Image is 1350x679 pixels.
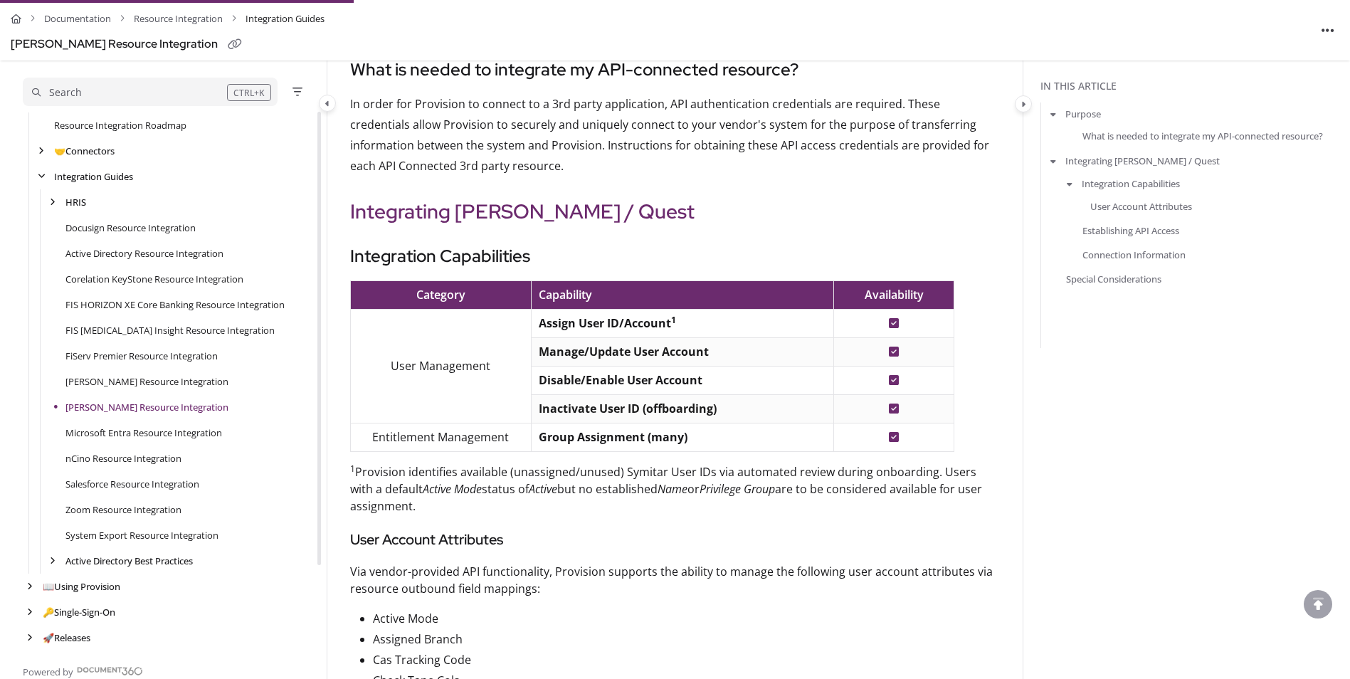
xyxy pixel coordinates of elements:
a: Corelation KeyStone Resource Integration [65,272,243,286]
div: Search [49,85,82,100]
a: Single-Sign-On [43,605,115,619]
a: Integration Capabilities [1082,177,1180,191]
p: Provision identifies available (unassigned/unused) Symitar User IDs via automated review during o... [350,463,1000,515]
button: Filter [289,83,306,100]
span: 🤝 [54,144,65,157]
h3: Integration Capabilities [350,243,1000,269]
a: System Export Resource Integration [65,528,218,542]
span: Capability [539,287,592,302]
em: Name [658,481,687,497]
span: 🔑 [43,606,54,619]
p: Cas Tracking Code [373,650,1000,670]
div: arrow [23,606,37,619]
strong: Group Assignment (many) [539,429,687,445]
sup: 1 [671,314,676,326]
div: arrow [23,580,37,594]
button: Copy link of [223,33,246,56]
a: User Account Attributes [1090,199,1192,213]
p: User Management [358,356,524,377]
div: arrow [46,196,60,209]
a: Resource Integration Roadmap [54,118,186,132]
a: FiServ Premier Resource Integration [65,349,218,363]
a: Active Directory Resource Integration [65,246,223,260]
a: Connectors [54,144,115,158]
p: Entitlement Management [358,427,524,448]
button: Category toggle [319,95,336,112]
a: What is needed to integrate my API-connected resource? [1082,129,1323,143]
div: CTRL+K [227,84,271,101]
a: Microsoft Entra Resource Integration [65,426,222,440]
button: arrow [1047,106,1060,122]
span: 🚀 [43,631,54,644]
em: Active Mode [423,481,482,497]
button: arrow [1063,176,1076,191]
span: Integration Guides [246,9,325,29]
a: Connection Information [1082,248,1186,262]
h2: Integrating [PERSON_NAME] / Quest [350,196,1000,226]
a: Home [11,9,21,29]
a: FIS IBS Insight Resource Integration [65,323,275,337]
a: Integration Guides [54,169,133,184]
span: Category [416,287,465,302]
a: nCino Resource Integration [65,451,181,465]
em: Active [529,481,557,497]
p: Active Mode [373,609,1000,629]
sup: 1 [350,463,355,475]
h3: What is needed to integrate my API-connected resource? [350,57,1000,83]
div: In this article [1040,78,1344,94]
strong: Disable/Enable User Account [539,372,702,388]
a: Salesforce Resource Integration [65,477,199,491]
button: arrow [1047,153,1060,169]
button: Category toggle [1015,95,1032,112]
em: Privilege Group [700,481,775,497]
strong: Manage/Update User Account [539,344,709,359]
a: Establishing API Access [1082,223,1179,237]
div: arrow [46,554,60,568]
span: 📖 [43,580,54,593]
a: Active Directory Best Practices [65,554,193,568]
a: Special Considerations [1066,272,1161,286]
a: FIS HORIZON XE Core Banking Resource Integration [65,298,285,312]
span: Powered by [23,665,73,679]
a: Jack Henry SilverLake Resource Integration [65,374,228,389]
a: Powered by Document360 - opens in a new tab [23,662,143,679]
p: Assigned Branch [373,629,1000,650]
div: scroll to top [1304,590,1332,619]
div: arrow [34,170,48,184]
div: arrow [23,631,37,645]
a: Jack Henry Symitar Resource Integration [65,400,228,414]
a: Purpose [1065,107,1101,121]
strong: Inactivate User ID (offboarding) [539,401,717,416]
a: Docusign Resource Integration [65,221,196,235]
img: Document360 [77,667,143,675]
button: Search [23,78,278,106]
a: HRIS [65,195,86,209]
div: arrow [34,144,48,158]
div: [PERSON_NAME] Resource Integration [11,34,218,55]
a: Zoom Resource Integration [65,502,181,517]
button: Article more options [1317,19,1339,41]
a: Using Provision [43,579,120,594]
a: Documentation [44,9,111,29]
a: Resource Integration [134,9,223,29]
span: Availability [865,287,924,302]
strong: Assign User ID/Account [539,315,676,331]
p: In order for Provision to connect to a 3rd party application, API authentication credentials are ... [350,94,1000,176]
a: Integrating [PERSON_NAME] / Quest [1065,154,1220,168]
a: Releases [43,631,90,645]
p: Via vendor-provided API functionality, Provision supports the ability to manage the following use... [350,563,1000,597]
h4: User Account Attributes [350,529,1000,552]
